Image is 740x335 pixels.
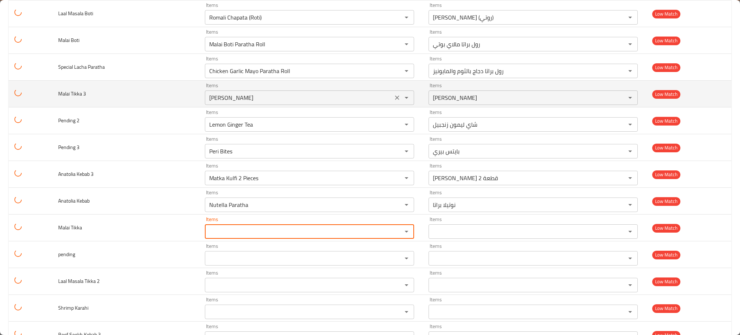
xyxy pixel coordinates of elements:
[58,35,79,45] span: Malai Boti
[58,169,94,179] span: Anatolia Kebab 3
[58,89,86,98] span: Malai Tikka 3
[401,173,412,183] button: Open
[58,116,79,125] span: Pending 2
[401,253,412,263] button: Open
[652,170,680,179] span: Low Match
[652,37,680,45] span: Low Match
[401,146,412,156] button: Open
[401,119,412,130] button: Open
[652,224,680,232] span: Low Match
[652,251,680,259] span: Low Match
[401,66,412,76] button: Open
[625,93,635,103] button: Open
[625,66,635,76] button: Open
[58,250,75,259] span: pending
[58,9,93,18] span: Laal Masala Boti
[652,197,680,205] span: Low Match
[58,223,82,232] span: Malai Tikka
[401,280,412,290] button: Open
[652,90,680,98] span: Low Match
[401,93,412,103] button: Open
[58,143,79,152] span: Pending 3
[401,307,412,317] button: Open
[625,200,635,210] button: Open
[58,303,89,313] span: Shrimp Karahi
[652,304,680,313] span: Low Match
[58,276,100,286] span: Laal Masala Tikka 2
[58,62,105,72] span: Special Lacha Paratha
[625,280,635,290] button: Open
[652,117,680,125] span: Low Match
[625,39,635,49] button: Open
[58,196,90,205] span: Anatolia Kebab
[401,39,412,49] button: Open
[625,146,635,156] button: Open
[652,63,680,72] span: Low Match
[625,12,635,22] button: Open
[652,10,680,18] span: Low Match
[652,144,680,152] span: Low Match
[401,12,412,22] button: Open
[401,226,412,237] button: Open
[625,226,635,237] button: Open
[625,253,635,263] button: Open
[625,173,635,183] button: Open
[625,119,635,130] button: Open
[392,93,402,103] button: Clear
[625,307,635,317] button: Open
[652,277,680,286] span: Low Match
[401,200,412,210] button: Open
